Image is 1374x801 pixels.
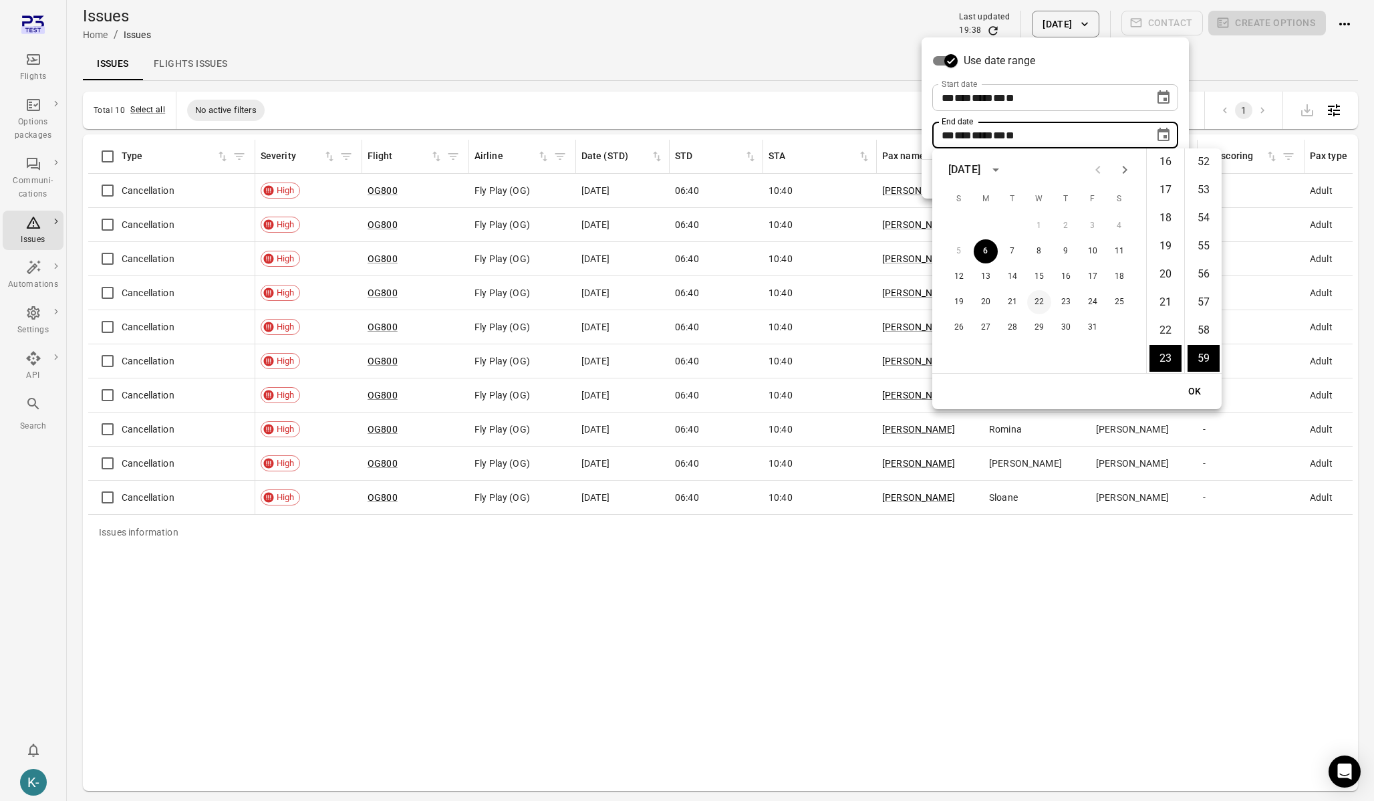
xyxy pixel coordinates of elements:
li: 59 minutes [1188,345,1220,372]
button: 7 [1000,239,1024,263]
button: 13 [974,265,998,289]
span: Day [942,130,954,140]
li: 19 hours [1149,233,1182,259]
span: Month [954,93,972,103]
span: Hours [993,93,1006,103]
button: 8 [1027,239,1051,263]
div: Open Intercom Messenger [1329,756,1361,788]
button: 15 [1027,265,1051,289]
button: 18 [1107,265,1131,289]
button: 20 [974,290,998,314]
button: Choose date, selected date is Oct 6, 2025 [1150,84,1177,111]
button: 21 [1000,290,1024,314]
span: Tuesday [1000,186,1024,213]
button: 29 [1027,316,1051,340]
li: 16 hours [1149,148,1182,175]
button: 12 [947,265,971,289]
span: Friday [1081,186,1105,213]
div: [DATE] [948,162,980,178]
span: Day [942,93,954,103]
button: 31 [1081,316,1105,340]
button: 23 [1054,290,1078,314]
li: 57 minutes [1188,289,1220,316]
button: 9 [1054,239,1078,263]
button: 24 [1081,290,1105,314]
li: 23 hours [1149,345,1182,372]
span: Thursday [1054,186,1078,213]
span: Minutes [1006,130,1014,140]
span: Year [972,93,993,103]
li: 58 minutes [1188,317,1220,344]
li: 55 minutes [1188,233,1220,259]
span: Minutes [1006,93,1014,103]
li: 52 minutes [1188,148,1220,175]
button: 30 [1054,316,1078,340]
button: calendar view is open, switch to year view [984,158,1007,181]
li: 21 hours [1149,289,1182,316]
li: 54 minutes [1188,205,1220,231]
span: Saturday [1107,186,1131,213]
button: 14 [1000,265,1024,289]
li: 53 minutes [1188,177,1220,203]
button: 17 [1081,265,1105,289]
button: 26 [947,316,971,340]
button: 11 [1107,239,1131,263]
button: Choose date, selected date is Oct 6, 2025 [1150,122,1177,148]
span: Use date range [964,53,1035,69]
span: Monday [974,186,998,213]
button: 28 [1000,316,1024,340]
ul: Select hours [1147,148,1184,373]
li: 56 minutes [1188,261,1220,288]
button: 10 [1081,239,1105,263]
button: Next month [1111,156,1138,183]
button: 6 [974,239,998,263]
label: End date [942,116,973,127]
span: Month [954,130,972,140]
span: Hours [993,130,1006,140]
button: 19 [947,290,971,314]
button: 27 [974,316,998,340]
button: OK [1174,379,1216,404]
span: Wednesday [1027,186,1051,213]
li: 22 hours [1149,317,1182,344]
span: Year [972,130,993,140]
li: 17 hours [1149,177,1182,203]
li: 18 hours [1149,205,1182,231]
li: 20 hours [1149,261,1182,288]
button: 22 [1027,290,1051,314]
label: Start date [942,78,977,90]
span: Sunday [947,186,971,213]
button: 16 [1054,265,1078,289]
ul: Select minutes [1184,148,1222,373]
button: 25 [1107,290,1131,314]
